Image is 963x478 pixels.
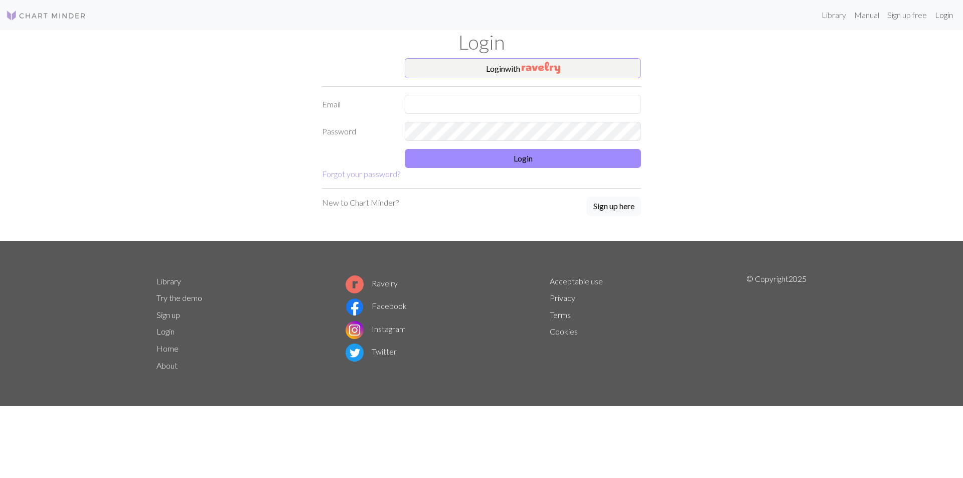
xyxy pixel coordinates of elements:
[156,361,178,370] a: About
[346,324,406,334] a: Instagram
[346,321,364,339] img: Instagram logo
[156,310,180,320] a: Sign up
[156,327,175,336] a: Login
[550,310,571,320] a: Terms
[931,5,957,25] a: Login
[346,298,364,316] img: Facebook logo
[850,5,883,25] a: Manual
[550,327,578,336] a: Cookies
[156,293,202,302] a: Try the demo
[883,5,931,25] a: Sign up free
[346,278,398,288] a: Ravelry
[346,275,364,293] img: Ravelry logo
[550,293,575,302] a: Privacy
[316,95,399,114] label: Email
[818,5,850,25] a: Library
[550,276,603,286] a: Acceptable use
[346,347,397,356] a: Twitter
[405,58,641,78] button: Loginwith
[150,30,813,54] h1: Login
[587,197,641,216] button: Sign up here
[322,169,400,179] a: Forgot your password?
[346,344,364,362] img: Twitter logo
[6,10,86,22] img: Logo
[522,62,560,74] img: Ravelry
[346,301,407,310] a: Facebook
[405,149,641,168] button: Login
[322,197,399,209] p: New to Chart Minder?
[156,276,181,286] a: Library
[746,273,807,374] p: © Copyright 2025
[587,197,641,217] a: Sign up here
[156,344,179,353] a: Home
[316,122,399,141] label: Password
